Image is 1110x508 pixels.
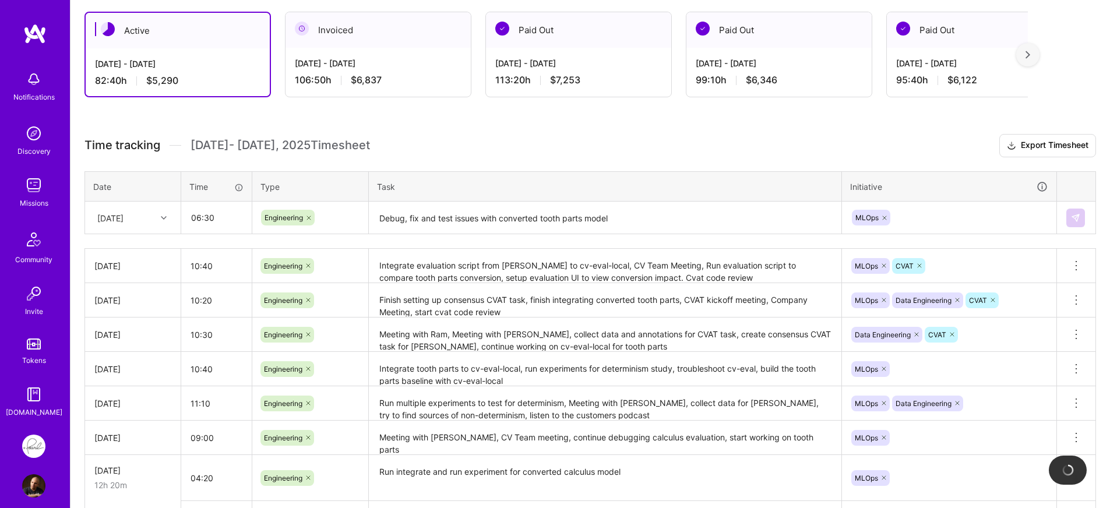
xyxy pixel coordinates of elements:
div: Invite [25,305,43,317]
span: MLOps [855,262,878,270]
span: [DATE] - [DATE] , 2025 Timesheet [191,138,370,153]
span: CVAT [928,330,946,339]
span: MLOps [855,296,878,305]
div: Discovery [17,145,51,157]
img: teamwork [22,174,45,197]
div: Active [86,13,270,48]
div: 82:40 h [95,75,260,87]
div: [DATE] - [DATE] [696,57,862,69]
span: CVAT [896,262,914,270]
textarea: Run multiple experiments to test for determinism, Meeting with [PERSON_NAME], collect data for [P... [370,387,840,419]
span: MLOps [855,365,878,373]
input: HH:MM [181,354,252,384]
span: MLOps [855,399,878,408]
div: Community [15,253,52,266]
div: Paid Out [887,12,1072,48]
input: HH:MM [182,202,251,233]
span: Data Engineering [896,399,952,408]
div: Missions [20,197,48,209]
img: tokens [27,338,41,350]
span: Engineering [264,330,302,339]
input: HH:MM [181,285,252,316]
span: Engineering [264,474,302,482]
img: logo [23,23,47,44]
div: 99:10 h [696,74,862,86]
textarea: Debug, fix and test issues with converted tooth parts model [370,203,840,234]
img: Paid Out [495,22,509,36]
div: Notifications [13,91,55,103]
img: loading [1060,463,1075,477]
span: $6,122 [947,74,977,86]
span: $5,290 [146,75,178,87]
div: [DATE] [97,211,124,224]
th: Type [252,171,369,202]
div: [DATE] - [DATE] [495,57,662,69]
span: Engineering [264,262,302,270]
img: User Avatar [22,474,45,498]
img: Submit [1071,213,1080,223]
img: guide book [22,383,45,406]
img: Paid Out [896,22,910,36]
div: 106:50 h [295,74,461,86]
img: Active [101,22,115,36]
div: 12h 20m [94,479,171,491]
div: [DOMAIN_NAME] [6,406,62,418]
div: [DATE] [94,397,171,410]
textarea: Run integrate and run experiment for converted calculus model [370,456,840,500]
div: [DATE] - [DATE] [896,57,1063,69]
div: [DATE] - [DATE] [95,58,260,70]
img: bell [22,68,45,91]
img: Invoiced [295,22,309,36]
span: Data Engineering [855,330,911,339]
th: Task [369,171,842,202]
div: [DATE] [94,260,171,272]
textarea: Finish setting up consensus CVAT task, finish integrating converted tooth parts, CVAT kickoff mee... [370,284,840,316]
input: HH:MM [181,388,252,419]
a: Pearl: ML Engineering Team [19,435,48,458]
i: icon Chevron [161,215,167,221]
input: HH:MM [181,422,252,453]
div: Initiative [850,180,1048,193]
input: HH:MM [181,251,252,281]
img: right [1026,51,1030,59]
span: Engineering [264,296,302,305]
textarea: Meeting with Ram, Meeting with [PERSON_NAME], collect data and annotations for CVAT task, create ... [370,319,840,351]
i: icon Download [1007,140,1016,152]
div: [DATE] [94,329,171,341]
div: [DATE] - [DATE] [295,57,461,69]
img: discovery [22,122,45,145]
img: Invite [22,282,45,305]
span: Engineering [265,213,303,222]
span: MLOps [855,213,879,222]
img: Pearl: ML Engineering Team [22,435,45,458]
a: User Avatar [19,474,48,498]
div: [DATE] [94,294,171,306]
div: 113:20 h [495,74,662,86]
div: null [1066,209,1086,227]
input: HH:MM [181,463,252,493]
div: Tokens [22,354,46,366]
div: [DATE] [94,363,171,375]
span: $6,346 [746,74,777,86]
span: $6,837 [351,74,382,86]
textarea: Integrate evaluation script from [PERSON_NAME] to cv-eval-local, CV Team Meeting, Run evaluation ... [370,250,840,282]
span: Engineering [264,399,302,408]
div: Time [189,181,244,193]
th: Date [85,171,181,202]
div: Paid Out [486,12,671,48]
textarea: Integrate tooth parts to cv-eval-local, run experiments for determinism study, troubleshoot cv-ev... [370,353,840,385]
span: Time tracking [84,138,160,153]
span: Engineering [264,365,302,373]
span: Data Engineering [896,296,952,305]
div: 95:40 h [896,74,1063,86]
span: CVAT [969,296,987,305]
span: $7,253 [550,74,580,86]
span: MLOps [855,433,878,442]
input: HH:MM [181,319,252,350]
span: MLOps [855,474,878,482]
div: [DATE] [94,464,171,477]
textarea: Meeting with [PERSON_NAME], CV Team meeting, continue debugging calculus evaluation, start workin... [370,422,840,454]
img: Paid Out [696,22,710,36]
div: [DATE] [94,432,171,444]
div: Invoiced [286,12,471,48]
